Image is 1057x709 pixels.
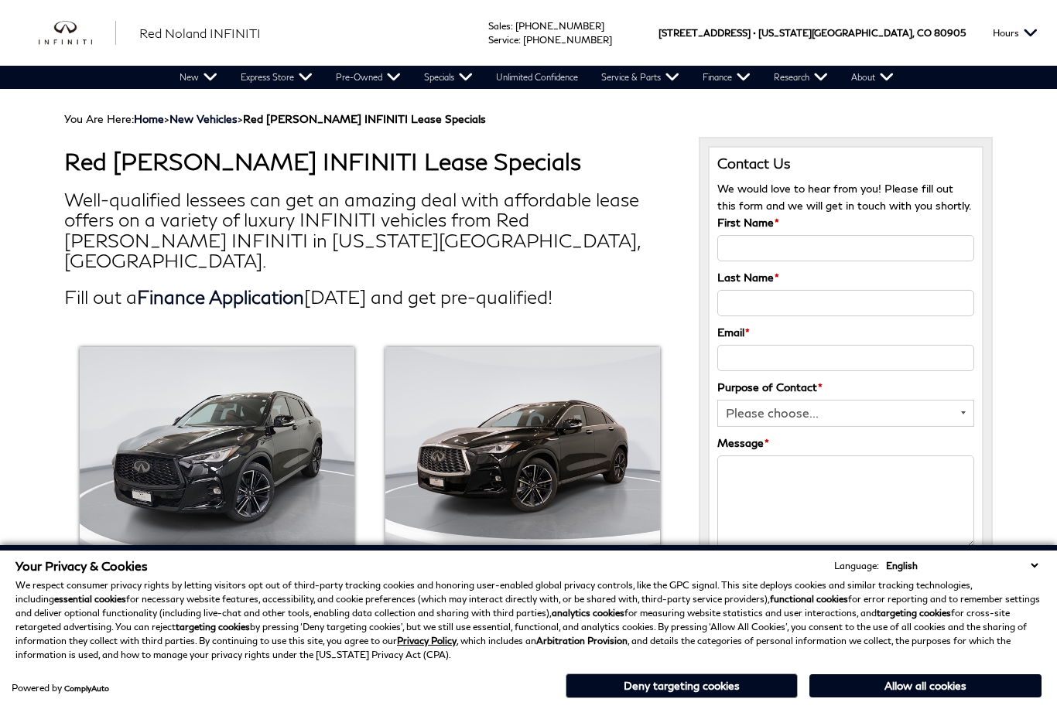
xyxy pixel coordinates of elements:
label: Email [717,324,750,341]
strong: functional cookies [770,593,848,605]
a: Pre-Owned [324,66,412,89]
h2: Fill out a [DATE] and get pre-qualified! [64,287,676,307]
strong: targeting cookies [176,621,250,632]
span: Your Privacy & Cookies [15,558,148,573]
span: : [518,34,521,46]
nav: Main Navigation [168,66,905,89]
a: [PHONE_NUMBER] [515,20,604,32]
a: Finance [691,66,762,89]
strong: targeting cookies [877,607,951,619]
a: Service & Parts [590,66,691,89]
a: [PHONE_NUMBER] [523,34,612,46]
img: INFINITI [39,21,116,46]
a: Red Noland INFINITI [139,24,261,43]
div: Language: [834,561,879,571]
img: New 2025 INFINITI QX55 LUXE AWD [385,347,660,553]
a: ComplyAuto [64,683,109,693]
a: New [168,66,229,89]
span: You Are Here: [64,112,486,125]
button: Deny targeting cookies [566,673,798,698]
h3: Contact Us [717,155,974,172]
a: infiniti [39,21,116,46]
span: > [169,112,486,125]
img: New 2025 INFINITI QX50 SPORT AWD [80,347,354,553]
select: Language Select [882,558,1042,573]
label: Message [717,435,769,452]
p: We respect consumer privacy rights by letting visitors opt out of third-party tracking cookies an... [15,578,1042,662]
strong: Arbitration Provision [536,635,628,646]
h2: Well-qualified lessees can get an amazing deal with affordable lease offers on a variety of luxur... [64,189,676,271]
button: Allow all cookies [809,674,1042,697]
a: Privacy Policy [397,635,457,646]
a: Express Store [229,66,324,89]
a: Unlimited Confidence [484,66,590,89]
span: Red Noland INFINITI [139,26,261,40]
a: New Vehicles [169,112,238,125]
strong: analytics cookies [552,607,624,619]
a: Research [762,66,840,89]
h1: Red [PERSON_NAME] INFINITI Lease Specials [64,148,676,174]
span: We would love to hear from you! Please fill out this form and we will get in touch with you shortly. [717,182,971,212]
strong: essential cookies [54,593,126,605]
div: Breadcrumbs [64,112,992,125]
a: [STREET_ADDRESS] • [US_STATE][GEOGRAPHIC_DATA], CO 80905 [658,27,966,39]
a: Finance Application [137,285,304,308]
strong: Red [PERSON_NAME] INFINITI Lease Specials [243,112,486,125]
span: Sales [488,20,511,32]
div: Powered by [12,683,109,693]
a: Specials [412,66,484,89]
label: Purpose of Contact [717,379,823,396]
span: : [511,20,513,32]
label: Last Name [717,269,779,286]
label: First Name [717,214,779,231]
a: Home [134,112,164,125]
span: Service [488,34,518,46]
a: About [840,66,905,89]
span: > [134,112,486,125]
